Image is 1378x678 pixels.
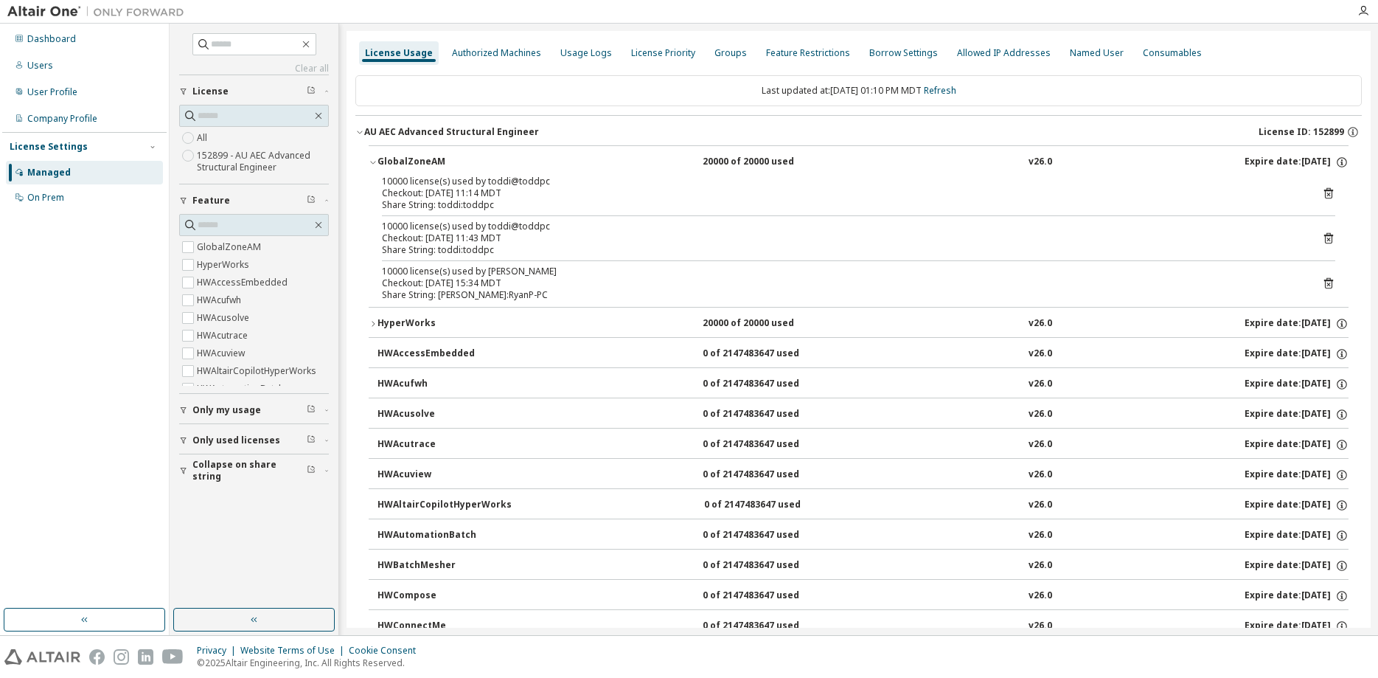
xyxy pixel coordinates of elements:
div: HWCompose [377,589,510,603]
div: 0 of 2147483647 used [703,438,835,452]
button: HWAltairCopilotHyperWorks0 of 2147483647 usedv26.0Expire date:[DATE] [377,489,1349,522]
label: HWAccessEmbedded [197,274,290,291]
span: Feature [192,195,230,207]
button: License [179,75,329,108]
div: Expire date: [DATE] [1245,468,1349,482]
div: v26.0 [1029,156,1052,169]
img: altair_logo.svg [4,649,80,665]
div: 0 of 2147483647 used [703,559,835,573]
label: All [197,129,210,147]
button: HWAcuview0 of 2147483647 usedv26.0Expire date:[DATE] [377,459,1349,491]
div: v26.0 [1029,347,1052,361]
button: AU AEC Advanced Structural EngineerLicense ID: 152899 [355,116,1362,148]
button: HWAccessEmbedded0 of 2147483647 usedv26.0Expire date:[DATE] [377,338,1349,370]
button: HWConnectMe0 of 2147483647 usedv26.0Expire date:[DATE] [377,610,1349,643]
div: 0 of 2147483647 used [703,589,835,603]
label: HWAcufwh [197,291,244,309]
label: HWAcusolve [197,309,252,327]
div: Checkout: [DATE] 15:34 MDT [382,277,1300,289]
div: Feature Restrictions [766,47,850,59]
div: Last updated at: [DATE] 01:10 PM MDT [355,75,1362,106]
div: Expire date: [DATE] [1245,499,1349,512]
label: HWAcutrace [197,327,251,345]
button: HWAcutrace0 of 2147483647 usedv26.0Expire date:[DATE] [377,429,1349,461]
div: v26.0 [1029,378,1052,391]
div: HWAltairCopilotHyperWorks [377,499,512,512]
div: License Priority [631,47,695,59]
label: HyperWorks [197,256,252,274]
img: youtube.svg [162,649,184,665]
button: Collapse on share string [179,454,329,487]
div: Managed [27,167,71,179]
img: instagram.svg [114,649,129,665]
div: v26.0 [1029,438,1052,452]
span: Clear filter [307,86,316,97]
a: Refresh [924,84,956,97]
div: Usage Logs [560,47,612,59]
button: Feature [179,184,329,217]
div: Groups [714,47,747,59]
div: Expire date: [DATE] [1245,620,1349,633]
div: Dashboard [27,33,76,45]
div: License Settings [10,141,88,153]
div: Expire date: [DATE] [1245,559,1349,573]
div: Expire date: [DATE] [1245,156,1349,169]
button: HWAcufwh0 of 2147483647 usedv26.0Expire date:[DATE] [377,368,1349,401]
div: 0 of 2147483647 used [703,468,835,482]
div: 0 of 2147483647 used [703,408,835,421]
div: Cookie Consent [349,645,425,657]
p: © 2025 Altair Engineering, Inc. All Rights Reserved. [197,657,425,669]
div: v26.0 [1029,589,1052,603]
span: Collapse on share string [192,459,307,482]
button: HWAutomationBatch0 of 2147483647 usedv26.0Expire date:[DATE] [377,519,1349,552]
div: User Profile [27,86,77,98]
span: Only used licenses [192,435,280,446]
span: Clear filter [307,465,316,477]
span: License ID: 152899 [1259,126,1344,138]
div: Share String: [PERSON_NAME]:RyanP-PC [382,289,1300,301]
label: HWAutomationBatch [197,380,287,398]
button: HWAcusolve0 of 2147483647 usedv26.0Expire date:[DATE] [377,398,1349,431]
div: Borrow Settings [869,47,938,59]
div: HWAccessEmbedded [377,347,510,361]
div: Website Terms of Use [240,645,349,657]
div: v26.0 [1029,499,1052,512]
div: Expire date: [DATE] [1245,317,1349,331]
div: HWConnectMe [377,620,510,633]
div: v26.0 [1029,408,1052,421]
div: Expire date: [DATE] [1245,408,1349,421]
div: Checkout: [DATE] 11:43 MDT [382,232,1300,244]
div: On Prem [27,192,64,204]
label: HWAltairCopilotHyperWorks [197,362,319,380]
div: License Usage [365,47,433,59]
img: facebook.svg [89,649,105,665]
span: Clear filter [307,195,316,207]
div: 0 of 2147483647 used [703,529,835,542]
div: Expire date: [DATE] [1245,347,1349,361]
div: Consumables [1143,47,1202,59]
div: v26.0 [1029,529,1052,542]
div: HyperWorks [377,317,510,331]
div: v26.0 [1029,468,1052,482]
div: HWAcufwh [377,378,510,391]
div: Checkout: [DATE] 11:14 MDT [382,187,1300,199]
div: 10000 license(s) used by toddi@toddpc [382,176,1300,187]
div: AU AEC Advanced Structural Engineer [364,126,539,138]
div: HWAcusolve [377,408,510,421]
div: Expire date: [DATE] [1245,589,1349,603]
div: GlobalZoneAM [377,156,510,169]
button: HyperWorks20000 of 20000 usedv26.0Expire date:[DATE] [369,308,1349,340]
div: v26.0 [1029,620,1052,633]
button: Only used licenses [179,424,329,457]
div: 0 of 2147483647 used [703,378,835,391]
div: Company Profile [27,113,97,125]
div: v26.0 [1029,559,1052,573]
div: 0 of 2147483647 used [704,499,837,512]
div: HWBatchMesher [377,559,510,573]
div: Users [27,60,53,72]
div: Allowed IP Addresses [957,47,1051,59]
div: 10000 license(s) used by [PERSON_NAME] [382,266,1300,277]
div: v26.0 [1029,317,1052,331]
div: HWAutomationBatch [377,529,510,542]
label: HWAcuview [197,345,248,362]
